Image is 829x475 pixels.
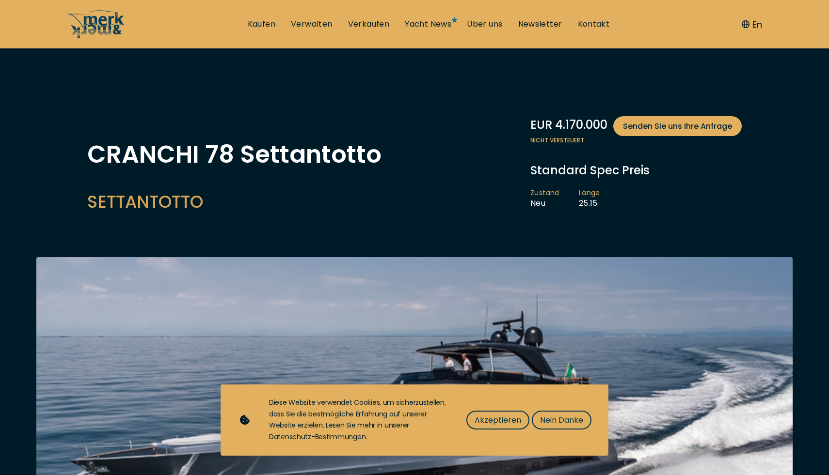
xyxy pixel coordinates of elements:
[579,188,620,209] li: 25.15
[530,136,742,145] span: Nicht versteuert
[623,120,732,132] span: Senden Sie uns Ihre Anfrage
[613,116,742,136] a: Senden Sie uns Ihre Anfrage
[87,190,382,214] h2: SETTANTOTTO
[405,19,451,30] a: Yacht News
[578,19,610,30] a: Kontakt
[530,116,742,136] div: EUR 4.170.000
[518,19,562,30] a: Newsletter
[466,411,529,429] button: Akzeptieren
[579,188,600,198] span: Länge
[269,397,447,443] div: Diese Website verwendet Cookies, um sicherzustellen, dass Sie die bestmögliche Erfahrung auf unse...
[530,188,579,209] li: Neu
[532,411,591,429] button: Nein Danke
[348,19,390,30] a: Verkaufen
[467,19,502,30] a: Über uns
[248,19,275,30] a: Kaufen
[530,188,559,198] span: Zustand
[269,432,366,442] a: Datenschutz-Bestimmungen
[540,414,583,426] span: Nein Danke
[742,18,762,31] button: En
[475,414,521,426] span: Akzeptieren
[530,162,650,178] span: Standard Spec Preis
[291,19,333,30] a: Verwalten
[87,142,382,167] h1: CRANCHI 78 Settantotto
